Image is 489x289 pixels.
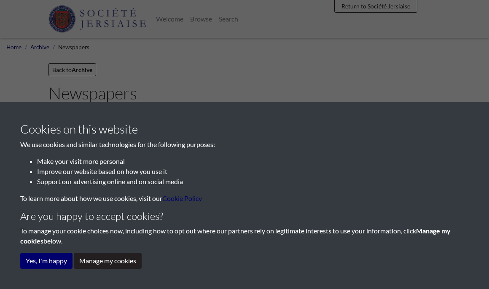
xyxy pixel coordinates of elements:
p: To manage your cookie choices now, including how to opt out where our partners rely on legitimate... [20,226,469,246]
h3: Cookies on this website [20,122,469,136]
p: We use cookies and similar technologies for the following purposes: [20,139,469,150]
li: Support our advertising online and on social media [37,177,469,187]
li: Make your visit more personal [37,156,469,166]
li: Improve our website based on how you use it [37,166,469,177]
a: learn more about cookies [162,194,202,202]
button: Yes, I'm happy [20,253,73,269]
p: To learn more about how we use cookies, visit our [20,193,469,203]
button: Manage my cookies [74,253,142,269]
h4: Are you happy to accept cookies? [20,210,469,222]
